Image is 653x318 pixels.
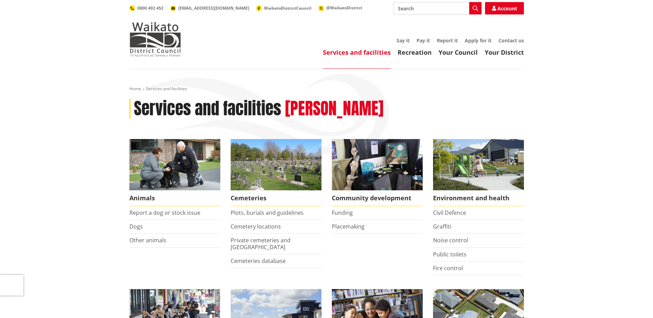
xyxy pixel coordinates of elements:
[433,236,468,244] a: Noise control
[397,37,410,44] a: Say it
[433,209,466,216] a: Civil Defence
[231,223,281,230] a: Cemetery locations
[129,209,200,216] a: Report a dog or stock issue
[398,48,432,56] a: Recreation
[433,251,466,258] a: Public toilets
[332,190,423,206] span: Community development
[498,37,524,44] a: Contact us
[439,48,478,56] a: Your Council
[332,139,423,206] a: Matariki Travelling Suitcase Art Exhibition Community development
[323,48,391,56] a: Services and facilities
[621,289,646,314] iframe: Messenger Launcher
[256,5,312,11] a: WaikatoDistrictCouncil
[485,48,524,56] a: Your District
[178,5,249,11] span: [EMAIL_ADDRESS][DOMAIN_NAME]
[129,236,166,244] a: Other animals
[285,99,383,119] h2: [PERSON_NAME]
[433,264,463,272] a: Fire control
[437,37,458,44] a: Report it
[433,223,451,230] a: Graffiti
[129,5,164,11] a: 0800 492 452
[231,139,322,190] img: Huntly Cemetery
[485,2,524,14] a: Account
[129,86,141,92] a: Home
[433,139,524,206] a: New housing in Pokeno Environment and health
[231,190,322,206] span: Cemeteries
[129,139,220,190] img: Animal Control
[134,99,281,119] h1: Services and facilities
[129,190,220,206] span: Animals
[129,223,143,230] a: Dogs
[146,86,187,92] span: Services and facilities
[332,209,353,216] a: Funding
[332,139,423,190] img: Matariki Travelling Suitcase Art Exhibition
[433,190,524,206] span: Environment and health
[326,5,362,11] span: @WaikatoDistrict
[332,223,365,230] a: Placemaking
[231,209,304,216] a: Plots, burials and guidelines
[170,5,249,11] a: [EMAIL_ADDRESS][DOMAIN_NAME]
[231,236,291,251] a: Private cemeteries and [GEOGRAPHIC_DATA]
[417,37,430,44] a: Pay it
[231,257,286,265] a: Cemeteries database
[129,22,181,56] img: Waikato District Council - Te Kaunihera aa Takiwaa o Waikato
[137,5,164,11] span: 0800 492 452
[264,5,312,11] span: WaikatoDistrictCouncil
[393,2,482,14] input: Search input
[433,139,524,190] img: New housing in Pokeno
[231,139,322,206] a: Huntly Cemetery Cemeteries
[318,5,362,11] a: @WaikatoDistrict
[129,139,220,206] a: Waikato District Council Animal Control team Animals
[465,37,492,44] a: Apply for it
[129,86,524,92] nav: breadcrumb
